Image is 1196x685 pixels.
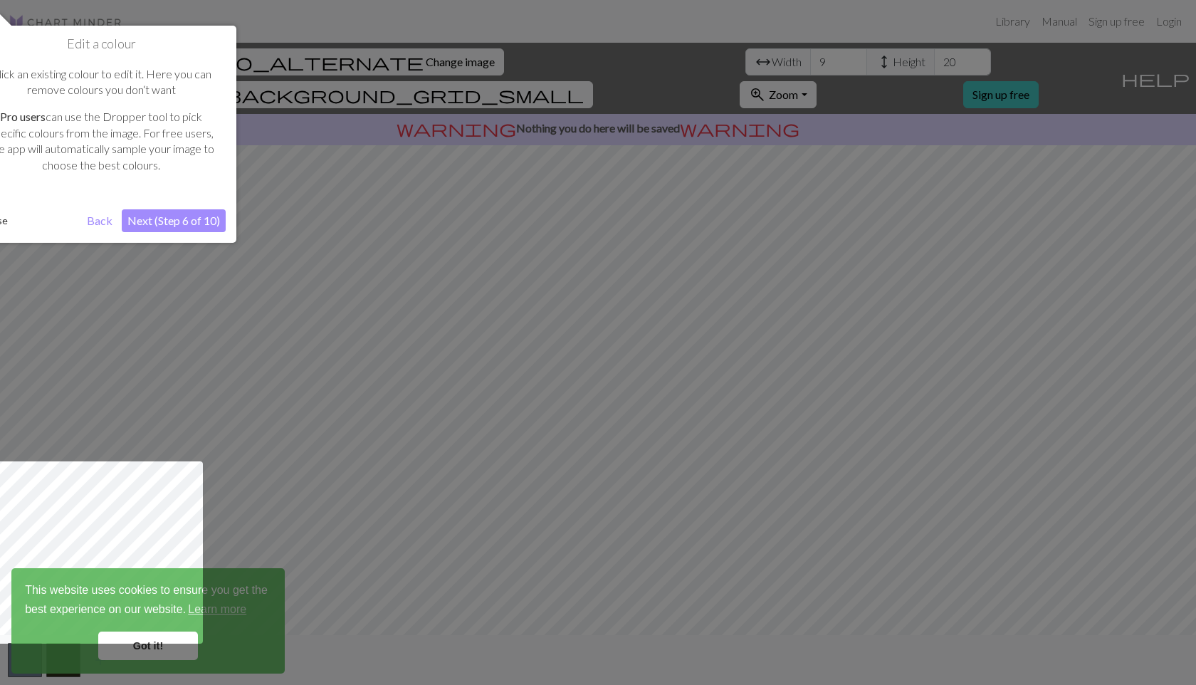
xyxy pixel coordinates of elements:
button: Back [81,209,118,232]
button: Next (Step 6 of 10) [122,209,226,232]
